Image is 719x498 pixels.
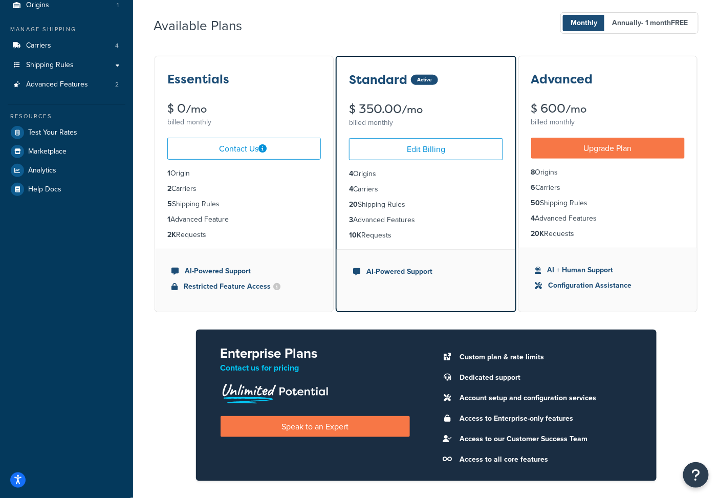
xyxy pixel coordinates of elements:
a: Contact Us [167,138,321,160]
div: Resources [8,112,125,121]
h3: Standard [349,73,407,86]
span: - 1 month [641,17,688,28]
strong: 8 [531,167,535,178]
strong: 10K [349,230,361,241]
div: $ 350.00 [349,103,503,116]
button: Open Resource Center [683,462,709,488]
li: Advanced Features [8,75,125,94]
span: Test Your Rates [28,128,77,137]
a: Edit Billing [349,138,503,160]
b: FREE [671,17,688,28]
li: Configuration Assistance [535,280,681,291]
span: Origins [26,1,49,10]
strong: 5 [167,199,172,209]
span: 1 [117,1,119,10]
span: Marketplace [28,147,67,156]
a: Upgrade Plan [531,138,685,159]
li: Access to all core features [455,452,632,467]
small: /mo [402,102,423,117]
strong: 20 [349,199,358,210]
a: Analytics [8,161,125,180]
strong: 1 [167,214,170,225]
small: /mo [186,102,207,116]
li: Access to Enterprise-only features [455,412,632,426]
li: Shipping Rules [167,199,321,210]
a: Help Docs [8,180,125,199]
span: Help Docs [28,185,61,194]
li: Restricted Feature Access [171,281,317,292]
span: Shipping Rules [26,61,74,70]
div: billed monthly [167,115,321,129]
strong: 3 [349,214,353,225]
li: Requests [349,230,503,241]
li: Carriers [167,183,321,194]
img: Unlimited Potential [221,380,329,404]
strong: 50 [531,198,540,208]
a: Speak to an Expert [221,416,410,437]
button: Monthly Annually- 1 monthFREE [560,12,699,34]
h3: Essentials [167,73,229,86]
strong: 4 [349,184,353,194]
li: Custom plan & rate limits [455,350,632,364]
strong: 2K [167,229,176,240]
li: Shipping Rules [349,199,503,210]
a: Shipping Rules [8,56,125,75]
li: Advanced Feature [167,214,321,225]
div: $ 0 [167,102,321,115]
strong: 2 [167,183,171,194]
li: Advanced Features [531,213,685,224]
a: Carriers 4 [8,36,125,55]
span: Carriers [26,41,51,50]
li: Account setup and configuration services [455,391,632,405]
strong: 20K [531,228,544,239]
a: Marketplace [8,142,125,161]
li: Carriers [349,184,503,195]
li: Access to our Customer Success Team [455,432,632,446]
li: Requests [167,229,321,241]
strong: 1 [167,168,170,179]
strong: 4 [349,168,353,179]
span: Monthly [563,15,605,31]
h2: Enterprise Plans [221,346,410,361]
li: AI-Powered Support [353,266,498,277]
li: Carriers [8,36,125,55]
a: Test Your Rates [8,123,125,142]
span: Annually [604,15,696,31]
li: Origins [531,167,685,178]
small: /mo [566,102,587,116]
li: AI-Powered Support [171,266,317,277]
div: billed monthly [349,116,503,130]
li: Dedicated support [455,371,632,385]
div: Active [411,75,438,85]
span: 4 [115,41,119,50]
div: $ 600 [531,102,685,115]
li: Origins [349,168,503,180]
p: Contact us for pricing [221,361,410,375]
li: Carriers [531,182,685,193]
div: billed monthly [531,115,685,129]
li: Requests [531,228,685,240]
strong: 6 [531,182,536,193]
li: AI + Human Support [535,265,681,276]
span: Analytics [28,166,56,175]
li: Advanced Features [349,214,503,226]
h3: Advanced [531,73,593,86]
h2: Available Plans [154,18,257,33]
span: Advanced Features [26,80,88,89]
a: Advanced Features 2 [8,75,125,94]
div: Manage Shipping [8,25,125,34]
li: Shipping Rules [531,198,685,209]
strong: 4 [531,213,535,224]
span: 2 [115,80,119,89]
li: Origin [167,168,321,179]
